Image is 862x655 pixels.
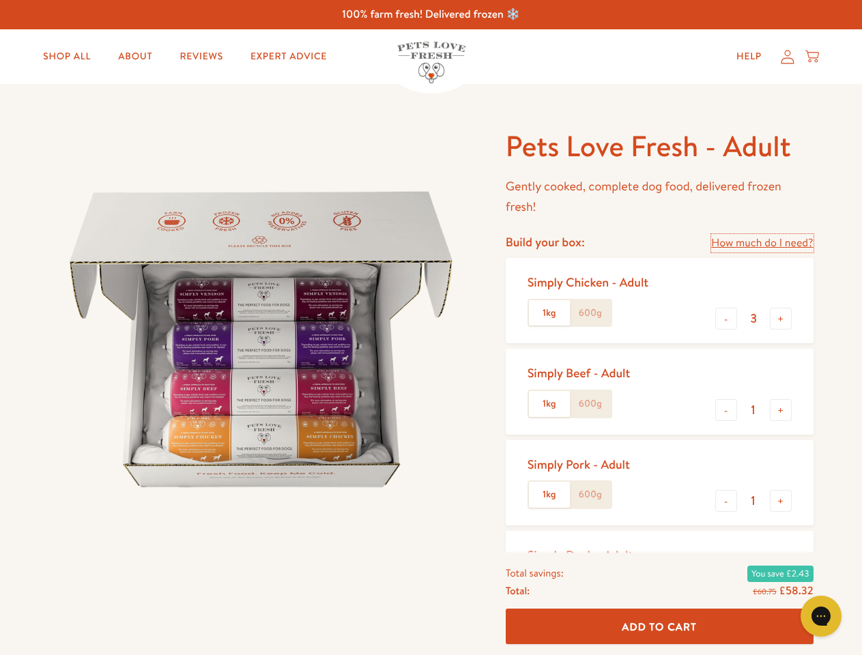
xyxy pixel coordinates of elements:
label: 600g [570,391,611,417]
h4: Build your box: [506,234,585,250]
label: 1kg [529,391,570,417]
label: 600g [570,300,611,326]
span: Total: [506,581,530,599]
button: + [770,308,792,330]
span: Add To Cart [622,619,697,633]
iframe: Gorgias live chat messenger [794,591,848,641]
div: Simply Duck - Adult [528,547,633,563]
label: 600g [570,482,611,508]
h1: Pets Love Fresh - Adult [506,128,814,165]
div: Simply Chicken - Adult [528,274,648,290]
span: Total savings: [506,564,564,581]
img: Pets Love Fresh [397,42,465,83]
a: How much do I need? [711,234,813,252]
a: Shop All [32,43,102,70]
label: 1kg [529,482,570,508]
a: Help [725,43,773,70]
button: + [770,490,792,512]
p: Gently cooked, complete dog food, delivered frozen fresh! [506,176,814,218]
s: £60.75 [753,585,776,596]
div: Simply Pork - Adult [528,456,630,472]
img: Pets Love Fresh - Adult [49,128,473,551]
span: £58.32 [779,583,813,598]
a: About [107,43,163,70]
label: 1kg [529,300,570,326]
a: Reviews [169,43,233,70]
button: - [715,308,737,330]
button: + [770,399,792,421]
button: - [715,399,737,421]
button: - [715,490,737,512]
div: Simply Beef - Adult [528,365,631,381]
button: Add To Cart [506,609,814,645]
span: You save £2.43 [747,565,813,581]
a: Expert Advice [240,43,338,70]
